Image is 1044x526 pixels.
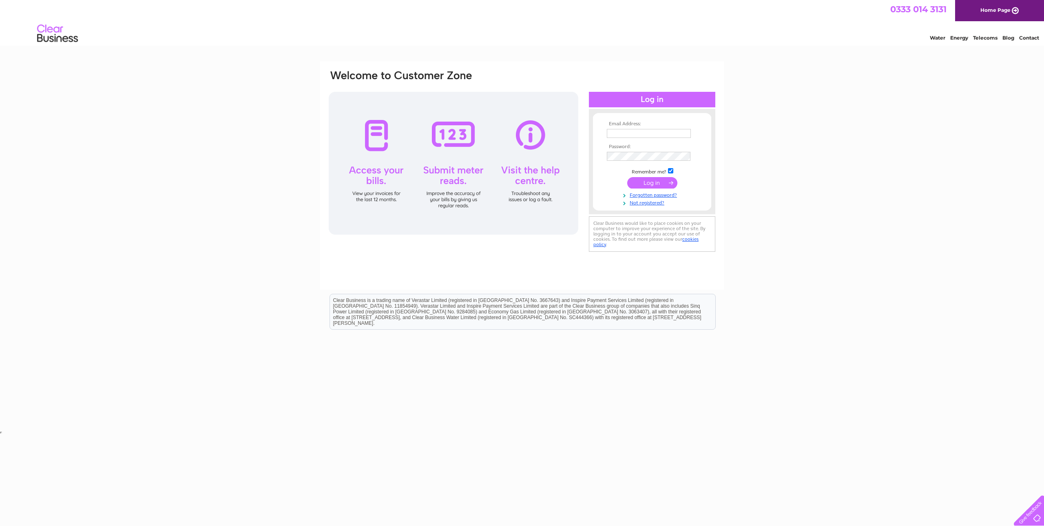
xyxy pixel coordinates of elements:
a: 0333 014 3131 [890,4,947,14]
a: Telecoms [973,35,998,41]
th: Email Address: [605,121,699,127]
input: Submit [627,177,677,189]
div: Clear Business would like to place cookies on your computer to improve your experience of the sit... [589,216,715,252]
a: Not registered? [607,198,699,206]
img: logo.png [37,21,78,46]
div: Clear Business is a trading name of Verastar Limited (registered in [GEOGRAPHIC_DATA] No. 3667643... [330,4,715,40]
a: Water [930,35,945,41]
a: Contact [1019,35,1039,41]
a: Blog [1002,35,1014,41]
a: Energy [950,35,968,41]
th: Password: [605,144,699,150]
a: cookies policy [593,236,699,247]
td: Remember me? [605,167,699,175]
a: Forgotten password? [607,191,699,198]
